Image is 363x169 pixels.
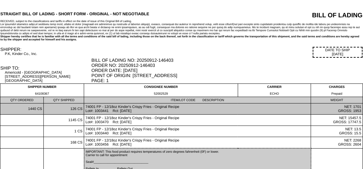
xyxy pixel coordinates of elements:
div: SHIP TO: [0,65,91,71]
td: 126 CS [44,104,84,115]
td: CHARGES [311,84,363,97]
td: 74001 FP - 12/18oz Kinder's Crispy Fries - Original Recipe Lot#: 1003440 Rct: [DATE] [84,126,311,137]
td: SHIPPER NUMBER [0,84,84,97]
td: NET: 1701 GROSS: 1953 [311,104,363,115]
td: QTY SHIPPED [44,97,84,104]
div: BILL OF LADING [262,12,363,19]
div: Americold - [GEOGRAPHIC_DATA] [STREET_ADDRESS][PERSON_NAME] [GEOGRAPHIC_DATA] [5,71,91,83]
td: 74001 FP - 12/18oz Kinder's Crispy Fries - Original Recipe Lot#: 1003441 Rct: [DATE] [84,104,311,115]
td: 1145 CS [44,115,84,126]
div: ECHO [240,92,309,95]
div: Prepaid [312,92,361,95]
div: SHIPPER: [0,47,91,52]
div: Shipper hereby certifies that he is familiar with all the terms and conditions of the said bill o... [0,35,363,41]
div: 52002529 [85,92,236,95]
td: NET: 15457.5 GROSS: 17747.5 [311,115,363,126]
div: P.K, Kinder Co., Inc. [5,52,91,56]
div: BILL OF LADING NO: 20250912-146403 ORDER NO: 20250912-146403 ORDER DATE: [DATE] POINT OF ORIGIN: ... [92,58,363,83]
td: 1440 CS [0,104,44,115]
td: 1 CS [44,126,84,137]
td: ITEM/LOT CODE DESCRIPTION [84,97,311,104]
td: WEIGHT [311,97,363,104]
td: CARRIER [238,84,311,97]
td: CONSIGNEE NUMBER [84,84,238,97]
div: DATE TO SHIP [DATE] [313,47,363,58]
td: 74001 FP - 12/18oz Kinder's Crispy Fries - Original Recipe Lot#: 1003470 Rct: [DATE] [84,115,311,126]
td: NET: 13.5 GROSS: 15.5 [311,126,363,137]
td: NET: 2268 GROSS: 2604 [311,137,363,149]
div: 64108367 [2,92,82,95]
td: 74001 FP - 12/18oz Kinder's Crispy Fries - Original Recipe Lot#: 1003456 Rct: [DATE] [84,137,311,149]
td: QTY ORDERED [0,97,44,104]
td: 168 CS [44,137,84,149]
